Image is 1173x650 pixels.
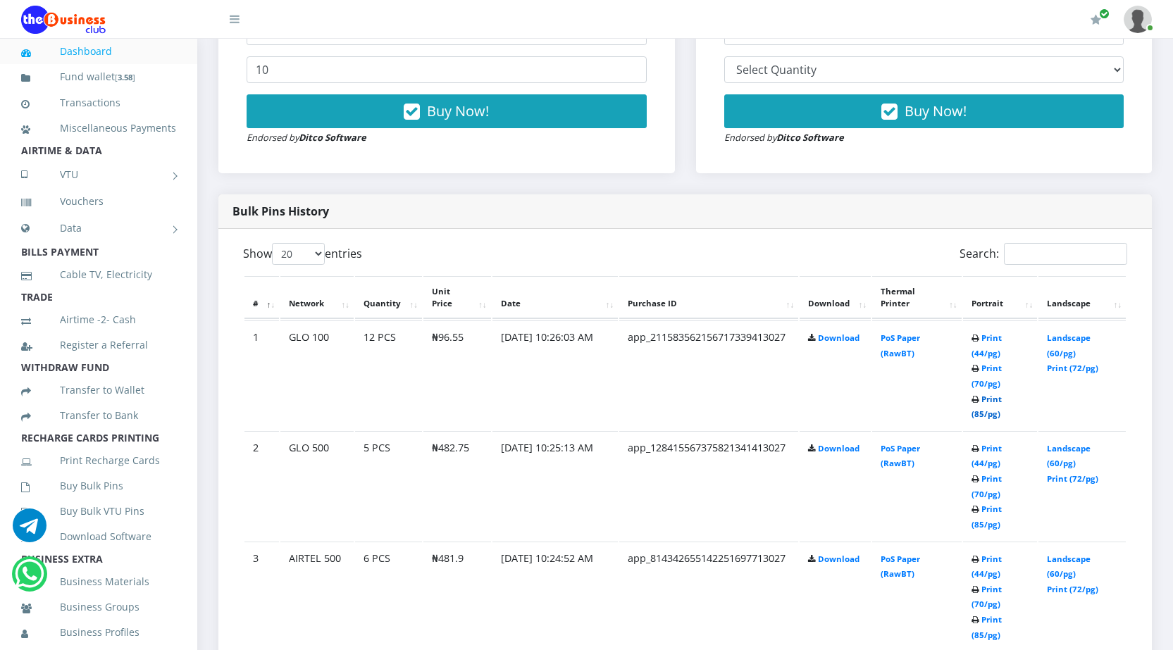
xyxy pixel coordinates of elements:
th: Thermal Printer: activate to sort column ascending [872,276,961,320]
i: Renew/Upgrade Subscription [1091,14,1101,25]
a: VTU [21,157,176,192]
a: PoS Paper (RawBT) [881,554,920,580]
input: Search: [1004,243,1127,265]
b: 3.58 [118,72,132,82]
a: Register a Referral [21,329,176,361]
th: Download: activate to sort column ascending [800,276,871,320]
a: Print (70/pg) [972,584,1002,610]
button: Buy Now! [724,94,1124,128]
a: Vouchers [21,185,176,218]
td: 2 [244,431,279,540]
a: Download [818,332,859,343]
td: app_211583562156717339413027 [619,320,798,430]
td: [DATE] 10:26:03 AM [492,320,619,430]
a: Download [818,554,859,564]
a: Business Materials [21,565,176,598]
a: Cable TV, Electricity [21,258,176,291]
span: Renew/Upgrade Subscription [1099,8,1110,19]
a: Print (70/pg) [972,473,1002,499]
th: Unit Price: activate to sort column ascending [423,276,491,320]
th: Network: activate to sort column ascending [280,276,354,320]
th: Quantity: activate to sort column ascending [355,276,422,320]
a: Landscape (60/pg) [1047,332,1091,358]
td: 12 PCS [355,320,422,430]
a: Transfer to Bank [21,399,176,432]
img: Logo [21,6,106,34]
a: Business Groups [21,591,176,623]
a: Miscellaneous Payments [21,112,176,144]
a: Print (44/pg) [972,554,1002,580]
label: Show entries [243,243,362,265]
select: Showentries [272,243,325,265]
a: Print (72/pg) [1047,584,1098,594]
a: Business Profiles [21,616,176,649]
td: ₦482.75 [423,431,491,540]
th: Date: activate to sort column ascending [492,276,619,320]
a: Download Software [21,520,176,553]
a: Print (44/pg) [972,443,1002,469]
a: Print Recharge Cards [21,444,176,477]
button: Buy Now! [247,94,647,128]
span: Buy Now! [427,101,489,120]
a: Chat for support [13,519,46,542]
a: Download [818,443,859,454]
img: User [1124,6,1152,33]
small: Endorsed by [247,131,366,144]
a: Chat for support [15,568,44,591]
a: Print (85/pg) [972,614,1002,640]
a: Print (44/pg) [972,332,1002,358]
label: Search: [960,243,1127,265]
small: [ ] [115,72,135,82]
td: 5 PCS [355,431,422,540]
th: #: activate to sort column descending [244,276,279,320]
small: Endorsed by [724,131,844,144]
a: Buy Bulk Pins [21,470,176,502]
a: Airtime -2- Cash [21,304,176,336]
a: Landscape (60/pg) [1047,554,1091,580]
a: PoS Paper (RawBT) [881,332,920,358]
input: Enter Quantity [247,56,647,83]
strong: Ditco Software [299,131,366,144]
strong: Bulk Pins History [232,204,329,219]
a: Print (85/pg) [972,394,1002,420]
td: GLO 500 [280,431,354,540]
a: Buy Bulk VTU Pins [21,495,176,527]
td: GLO 100 [280,320,354,430]
td: [DATE] 10:25:13 AM [492,431,619,540]
td: ₦96.55 [423,320,491,430]
a: Transactions [21,87,176,119]
strong: Ditco Software [776,131,844,144]
td: 1 [244,320,279,430]
a: Transfer to Wallet [21,374,176,406]
a: Fund wallet[3.58] [21,61,176,94]
td: app_128415567375821341413027 [619,431,798,540]
a: Landscape (60/pg) [1047,443,1091,469]
span: Buy Now! [905,101,967,120]
th: Purchase ID: activate to sort column ascending [619,276,798,320]
a: Print (72/pg) [1047,363,1098,373]
a: Dashboard [21,35,176,68]
a: Print (85/pg) [972,504,1002,530]
a: Print (70/pg) [972,363,1002,389]
a: Print (72/pg) [1047,473,1098,484]
a: PoS Paper (RawBT) [881,443,920,469]
th: Portrait: activate to sort column ascending [963,276,1038,320]
th: Landscape: activate to sort column ascending [1038,276,1126,320]
a: Data [21,211,176,246]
